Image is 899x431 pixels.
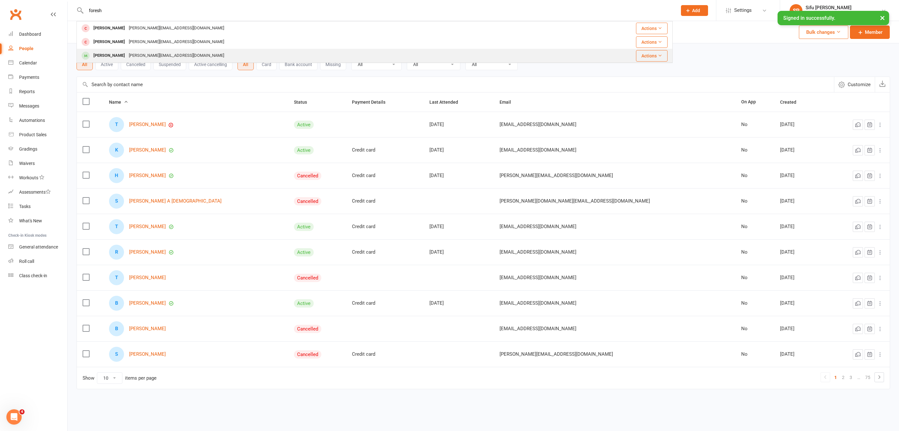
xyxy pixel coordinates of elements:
span: Email [500,100,518,105]
span: Status [294,100,314,105]
div: Active [294,146,314,154]
span: Settings [734,3,752,18]
div: Credit card [352,352,418,357]
a: Class kiosk mode [8,269,67,283]
span: 4 [19,409,25,414]
iframe: Intercom live chat [6,409,22,425]
span: [PERSON_NAME][EMAIL_ADDRESS][DOMAIN_NAME] [500,169,613,182]
span: [EMAIL_ADDRESS][DOMAIN_NAME] [500,246,576,258]
button: Actions [636,50,668,62]
div: [PERSON_NAME] [91,51,127,60]
div: Riley [109,245,124,260]
a: What's New [8,214,67,228]
button: Customize [834,77,875,92]
div: Dashboard [19,32,41,37]
div: Credit card [352,147,418,153]
div: [PERSON_NAME] [91,37,127,47]
button: Last Attended [429,98,465,106]
button: Missing [320,59,346,70]
div: [DATE] [429,147,488,153]
a: [PERSON_NAME] [129,301,166,306]
div: Calendar [19,60,37,65]
div: Active [294,299,314,308]
button: Active [95,59,118,70]
div: [PERSON_NAME] [91,24,127,33]
div: [DATE] [780,326,820,331]
div: Head Academy Kung Fu South Pty Ltd [806,11,881,16]
div: Assessments [19,189,51,195]
span: Signed in successfully. [783,15,835,21]
a: Assessments [8,185,67,199]
input: Search... [84,6,673,15]
a: Clubworx [8,6,24,22]
div: Sarah [109,347,124,362]
div: No [741,301,769,306]
div: Tyler [109,219,124,234]
div: Brody [109,296,124,311]
div: Active [294,223,314,231]
div: No [741,147,769,153]
button: Email [500,98,518,106]
div: Brody [109,321,124,336]
div: No [741,352,769,357]
div: [DATE] [780,301,820,306]
div: [DATE] [780,147,820,153]
div: Credit card [352,224,418,229]
div: Cancelled [294,274,321,282]
div: [DATE] [780,198,820,204]
button: Active cancelling [189,59,232,70]
a: [PERSON_NAME] [129,147,166,153]
div: Class check-in [19,273,47,278]
div: No [741,275,769,280]
a: Calendar [8,56,67,70]
button: Add [681,5,708,16]
div: [DATE] [429,249,488,255]
div: Credit card [352,301,418,306]
a: Dashboard [8,27,67,41]
div: Scott [109,194,124,209]
span: Name [109,100,128,105]
div: General attendance [19,244,58,249]
a: [PERSON_NAME] [129,122,166,127]
button: Actions [636,23,668,34]
div: Credit card [352,249,418,255]
button: Bulk changes [799,26,848,39]
div: No [741,198,769,204]
a: [PERSON_NAME] [129,326,166,331]
div: Cancelled [294,350,321,359]
div: Reports [19,89,35,94]
button: All [77,59,93,70]
a: Messages [8,99,67,113]
button: Name [109,98,128,106]
span: [EMAIL_ADDRESS][DOMAIN_NAME] [500,323,576,335]
div: Waivers [19,161,35,166]
div: [DATE] [429,224,488,229]
div: Harper [109,168,124,183]
button: Card [256,59,277,70]
div: SP [790,4,802,17]
div: No [741,122,769,127]
a: Member [850,26,890,39]
a: 1 [832,373,839,382]
div: Credit card [352,198,418,204]
button: Actions [636,36,668,48]
div: Tyler [109,270,124,285]
a: [PERSON_NAME] [129,224,166,229]
div: Payments [19,75,39,80]
div: Trent [109,117,124,132]
span: Created [780,100,803,105]
div: Cancelled [294,172,321,180]
a: People [8,41,67,56]
div: Show [83,372,157,384]
button: Suspended [153,59,186,70]
th: On App [735,93,774,112]
span: [PERSON_NAME][EMAIL_ADDRESS][DOMAIN_NAME] [500,348,613,360]
span: Customize [848,81,871,88]
a: Reports [8,85,67,99]
div: Messages [19,103,39,108]
input: Search by contact name [77,77,834,92]
div: Roll call [19,259,34,264]
div: Cancelled [294,197,321,205]
a: 75 [863,373,873,382]
div: [DATE] [780,249,820,255]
